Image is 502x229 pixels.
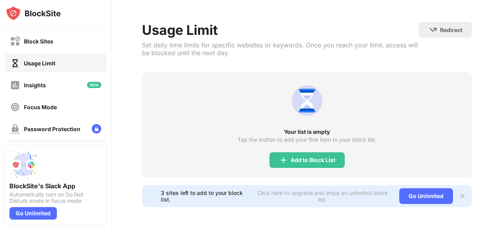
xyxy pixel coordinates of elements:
[92,124,101,133] img: lock-menu.svg
[87,82,101,88] img: new-icon.svg
[10,80,20,90] img: insights-off.svg
[291,157,335,163] div: Add to Block List
[161,189,250,203] div: 3 sites left to add to your block list.
[24,126,80,132] div: Password Protection
[9,182,102,190] div: BlockSite's Slack App
[10,124,20,134] img: password-protection-off.svg
[238,137,376,143] div: Tap the button to add your first item to your block list.
[24,38,53,45] div: Block Sites
[288,82,326,119] img: usage-limit.svg
[9,191,102,204] div: Automatically turn on Do Not Disturb mode in focus mode
[10,36,20,46] img: block-off.svg
[5,5,61,21] img: logo-blocksite.svg
[10,58,20,68] img: time-usage-on.svg
[142,22,419,38] div: Usage Limit
[440,27,462,33] div: Redirect
[9,151,38,179] img: push-slack.svg
[24,104,57,110] div: Focus Mode
[142,41,419,57] div: Set daily time limits for specific websites or keywords. Once you reach your limit, access will b...
[10,102,20,112] img: focus-off.svg
[9,207,57,220] div: Go Unlimited
[24,60,55,67] div: Usage Limit
[459,193,466,199] img: x-button.svg
[142,129,472,135] div: Your list is empty
[24,82,46,88] div: Insights
[255,189,390,203] div: Click here to upgrade and enjoy an unlimited block list.
[399,188,453,204] div: Go Unlimited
